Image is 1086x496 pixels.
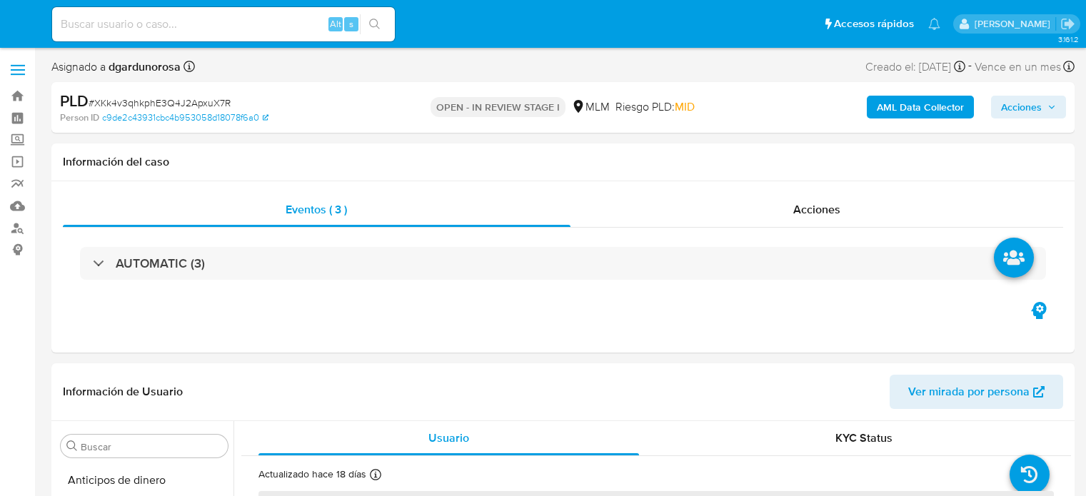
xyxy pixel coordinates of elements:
span: Alt [330,17,341,31]
a: Salir [1060,16,1075,31]
span: Accesos rápidos [834,16,914,31]
b: Person ID [60,111,99,124]
button: AML Data Collector [867,96,974,118]
button: Ver mirada por persona [890,375,1063,409]
button: Buscar [66,440,78,452]
span: Eventos ( 3 ) [286,201,347,218]
h3: AUTOMATIC (3) [116,255,205,271]
span: s [349,17,353,31]
p: OPEN - IN REVIEW STAGE I [431,97,565,117]
b: PLD [60,89,89,112]
p: diego.gardunorosas@mercadolibre.com.mx [975,17,1055,31]
input: Buscar usuario o caso... [52,15,395,34]
span: # XKk4v3qhkphE3Q4J2ApxuX7R [89,96,231,110]
p: Actualizado hace 18 días [258,467,366,481]
span: Acciones [1001,96,1042,118]
h1: Información del caso [63,155,1063,169]
b: dgardunorosa [106,59,181,75]
span: Vence en un mes [975,59,1061,75]
div: Creado el: [DATE] [865,57,965,76]
button: Acciones [991,96,1066,118]
b: AML Data Collector [877,96,964,118]
a: Notificaciones [928,18,940,30]
div: MLM [571,99,610,115]
span: MID [675,98,695,115]
span: KYC Status [835,430,893,446]
input: Buscar [81,440,222,453]
button: search-icon [360,14,389,34]
div: AUTOMATIC (3) [80,247,1046,280]
span: Usuario [428,430,469,446]
h1: Información de Usuario [63,385,183,399]
span: Asignado a [51,59,181,75]
a: c9de2c43931cbc4b953058d18078f6a0 [102,111,268,124]
span: Riesgo PLD: [615,99,695,115]
span: Acciones [793,201,840,218]
span: - [968,57,972,76]
span: Ver mirada por persona [908,375,1030,409]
